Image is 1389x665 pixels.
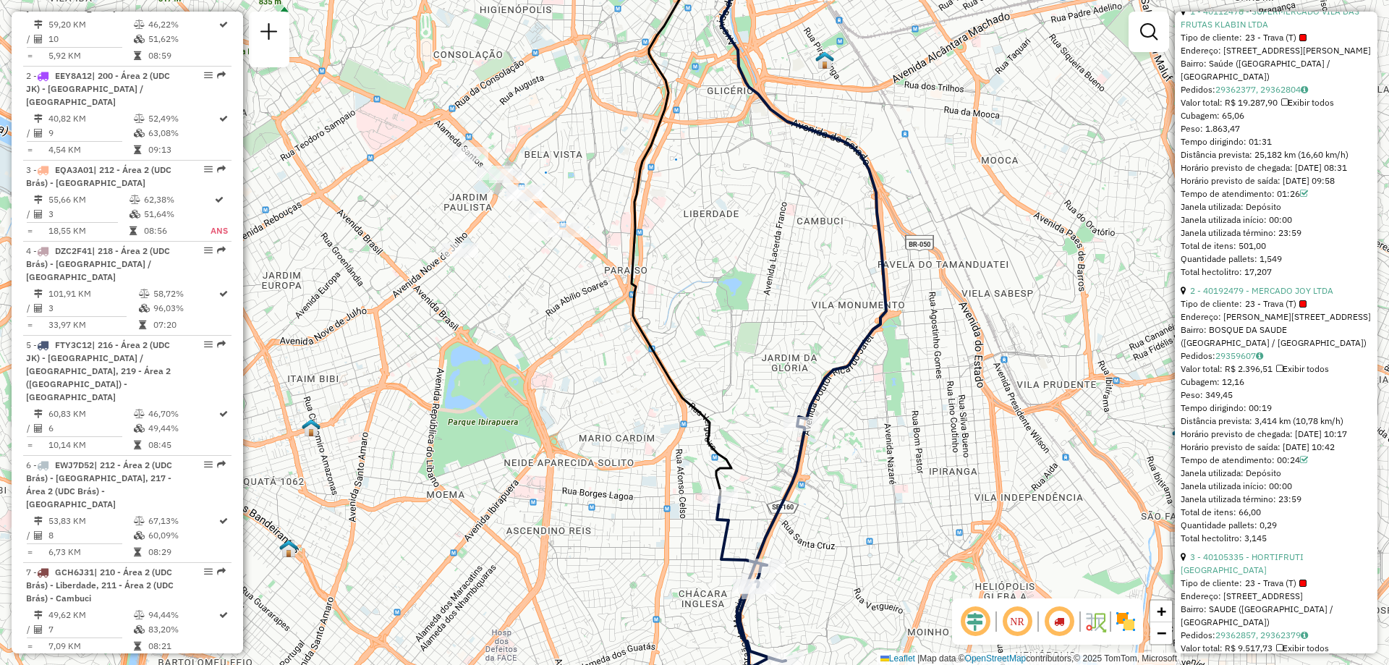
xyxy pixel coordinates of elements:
td: 08:59 [148,48,218,63]
i: % de utilização da cubagem [134,129,145,137]
i: Rota otimizada [219,20,228,29]
a: 3 - 40105335 - HORTIFRUTI [GEOGRAPHIC_DATA] [1181,551,1304,575]
a: Com service time [1300,188,1308,199]
td: 49,44% [148,421,218,436]
td: 62,38% [143,192,210,207]
div: Janela utilizada término: 23:59 [1181,493,1372,506]
img: Fluxo de ruas [1084,610,1107,633]
div: Distância prevista: 3,414 km (10,78 km/h) [1181,415,1372,428]
span: FTY3C12 [55,339,92,350]
i: Distância Total [34,289,43,298]
td: 83,20% [148,622,218,637]
i: Tempo total em rota [129,226,137,235]
em: Rota exportada [217,567,226,576]
div: Horário previsto de chegada: [DATE] 10:17 [1181,428,1372,441]
td: / [26,32,33,46]
td: 52,49% [148,111,218,126]
div: Tempo de atendimento: 01:26 [1181,187,1372,200]
i: Total de Atividades [34,304,43,313]
i: Tempo total em rota [134,145,141,154]
td: 49,62 KM [48,608,133,622]
i: % de utilização da cubagem [134,625,145,634]
div: Total de itens: 501,00 [1181,240,1372,253]
em: Opções [204,340,213,349]
em: Opções [204,246,213,255]
em: Rota exportada [217,165,226,174]
div: Bairro: SAUDE ([GEOGRAPHIC_DATA] / [GEOGRAPHIC_DATA]) [1181,603,1372,629]
div: Atividade não roteirizada - BK BRASIL OPERACAO E [442,243,478,258]
td: 08:56 [143,224,210,238]
div: Tempo dirigindo: 01:31 [1181,135,1372,148]
span: 2 - [26,70,170,107]
div: Atividade não roteirizada - CM VITORIANO RESTAUR [507,185,543,199]
a: Nova sessão e pesquisa [255,17,284,50]
div: Janela utilizada: Depósito [1181,200,1372,213]
div: Endereço: [STREET_ADDRESS][PERSON_NAME] [1181,44,1372,57]
i: Tempo total em rota [139,321,146,329]
i: % de utilização do peso [134,611,145,619]
div: Atividade não roteirizada - PRAINHA PAULISTA [529,208,565,222]
div: Bairro: Saúde ([GEOGRAPHIC_DATA] / [GEOGRAPHIC_DATA]) [1181,57,1372,83]
i: % de utilização do peso [129,195,140,204]
td: 8 [48,528,133,543]
span: 4 - [26,245,170,282]
td: / [26,207,33,221]
a: 29359607 [1215,350,1263,361]
img: CDD Capital [279,539,298,558]
td: 09:13 [148,143,218,157]
i: Total de Atividades [34,210,43,219]
i: Distância Total [34,611,43,619]
i: Total de Atividades [34,424,43,433]
div: Janela utilizada: Depósito [1181,467,1372,480]
span: | [917,653,919,664]
td: 7,09 KM [48,639,133,653]
span: Exibir sequencia da rota [1042,604,1076,639]
span: EEY8A12 [55,70,92,81]
a: 29362377, 29362804 [1215,84,1308,95]
div: Map data © contributors,© 2025 TomTom, Microsoft [877,653,1181,665]
i: % de utilização do peso [139,289,150,298]
i: Rota otimizada [219,517,228,525]
span: 23 - Trava (T) [1245,31,1307,44]
em: Opções [204,165,213,174]
i: % de utilização do peso [134,517,145,525]
i: Rota otimizada [219,114,228,123]
a: 29362857, 29362379 [1215,630,1308,640]
div: Pedidos: [1181,350,1372,363]
td: 3 [48,207,129,221]
i: % de utilização da cubagem [129,210,140,219]
td: 7 [48,622,133,637]
i: Observações [1256,352,1263,360]
td: 94,44% [148,608,218,622]
i: Tempo total em rota [134,441,141,449]
div: Bairro: BOSQUE DA SAUDE ([GEOGRAPHIC_DATA] / [GEOGRAPHIC_DATA]) [1181,323,1372,350]
span: | 200 - Área 2 (UDC JK) - [GEOGRAPHIC_DATA] / [GEOGRAPHIC_DATA] [26,70,170,107]
td: = [26,143,33,157]
td: 46,22% [148,17,218,32]
td: = [26,438,33,452]
i: Tempo total em rota [134,51,141,60]
i: Distância Total [34,114,43,123]
div: Tipo de cliente: [1181,577,1372,590]
div: Atividade não roteirizada - LANCHONETE CHARME DA [477,166,513,180]
span: Peso: 349,45 [1181,389,1233,400]
div: Endereço: [STREET_ADDRESS] [1181,590,1372,603]
img: CDD Mooca [1172,425,1191,444]
td: 60,83 KM [48,407,133,421]
a: 2 - 40192479 - MERCADO JOY LTDA [1190,285,1333,296]
span: 6 - [26,459,172,509]
td: 55,66 KM [48,192,129,207]
div: Pedidos: [1181,629,1372,642]
div: Tempo dirigindo: 00:19 [1181,402,1372,415]
div: Distância prevista: 25,182 km (16,60 km/h) [1181,148,1372,161]
span: 23 - Trava (T) [1245,577,1307,590]
span: Cubagem: 65,06 [1181,110,1244,121]
div: Pedidos: [1181,83,1372,96]
i: Tempo total em rota [134,642,141,651]
div: Horário previsto de saída: [DATE] 10:42 [1181,441,1372,454]
td: 51,64% [143,207,210,221]
td: 60,09% [148,528,218,543]
i: Distância Total [34,410,43,418]
td: 08:45 [148,438,218,452]
div: Total hectolitro: 3,145 [1181,532,1372,545]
